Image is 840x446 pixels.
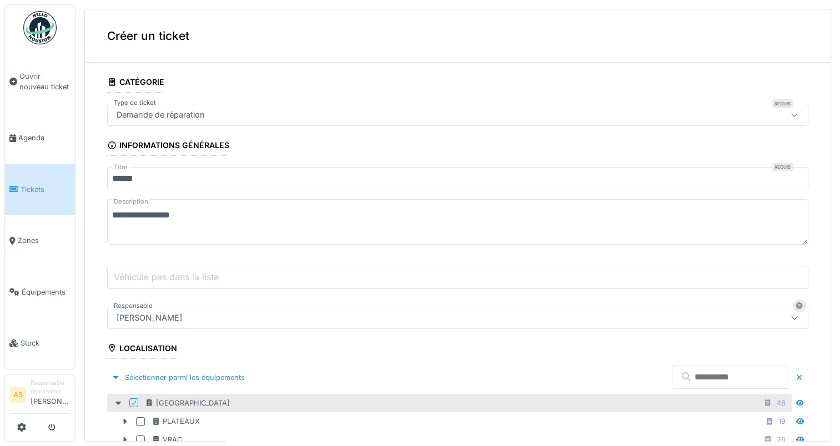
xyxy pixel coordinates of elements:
div: Informations générales [107,137,229,156]
div: 19 [778,416,786,427]
span: Stock [21,338,71,348]
div: Requis [772,99,793,108]
div: Demande de réparation [112,109,209,121]
div: VRAC [152,434,182,445]
label: Véhicule pas dans la liste [112,270,221,283]
div: Catégorie [107,74,164,93]
div: Localisation [107,340,177,359]
span: Tickets [21,184,71,195]
label: Titre [112,163,130,172]
label: Responsable [112,301,155,311]
img: Badge_color-CXgf-gQk.svg [23,11,57,44]
span: Ouvrir nouveau ticket [19,71,71,92]
div: Sélectionner parmi les équipements [107,370,249,385]
label: Type de ticket [112,98,158,108]
li: [PERSON_NAME] [31,379,71,411]
a: Ouvrir nouveau ticket [5,50,75,113]
div: 46 [777,398,786,408]
li: AS [9,387,26,403]
div: Responsable demandeur [31,379,71,396]
div: [PERSON_NAME] [112,312,187,324]
div: PLATEAUX [152,416,200,427]
div: 26 [777,434,786,445]
a: Stock [5,317,75,368]
div: [GEOGRAPHIC_DATA] [145,398,230,408]
span: Agenda [18,133,71,143]
div: Créer un ticket [85,9,831,63]
span: Zones [18,235,71,246]
a: Agenda [5,113,75,164]
label: Description [112,195,150,209]
a: AS Responsable demandeur[PERSON_NAME] [9,379,71,414]
a: Équipements [5,266,75,317]
a: Zones [5,215,75,266]
span: Équipements [22,287,71,297]
a: Tickets [5,164,75,215]
div: Requis [772,163,793,171]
